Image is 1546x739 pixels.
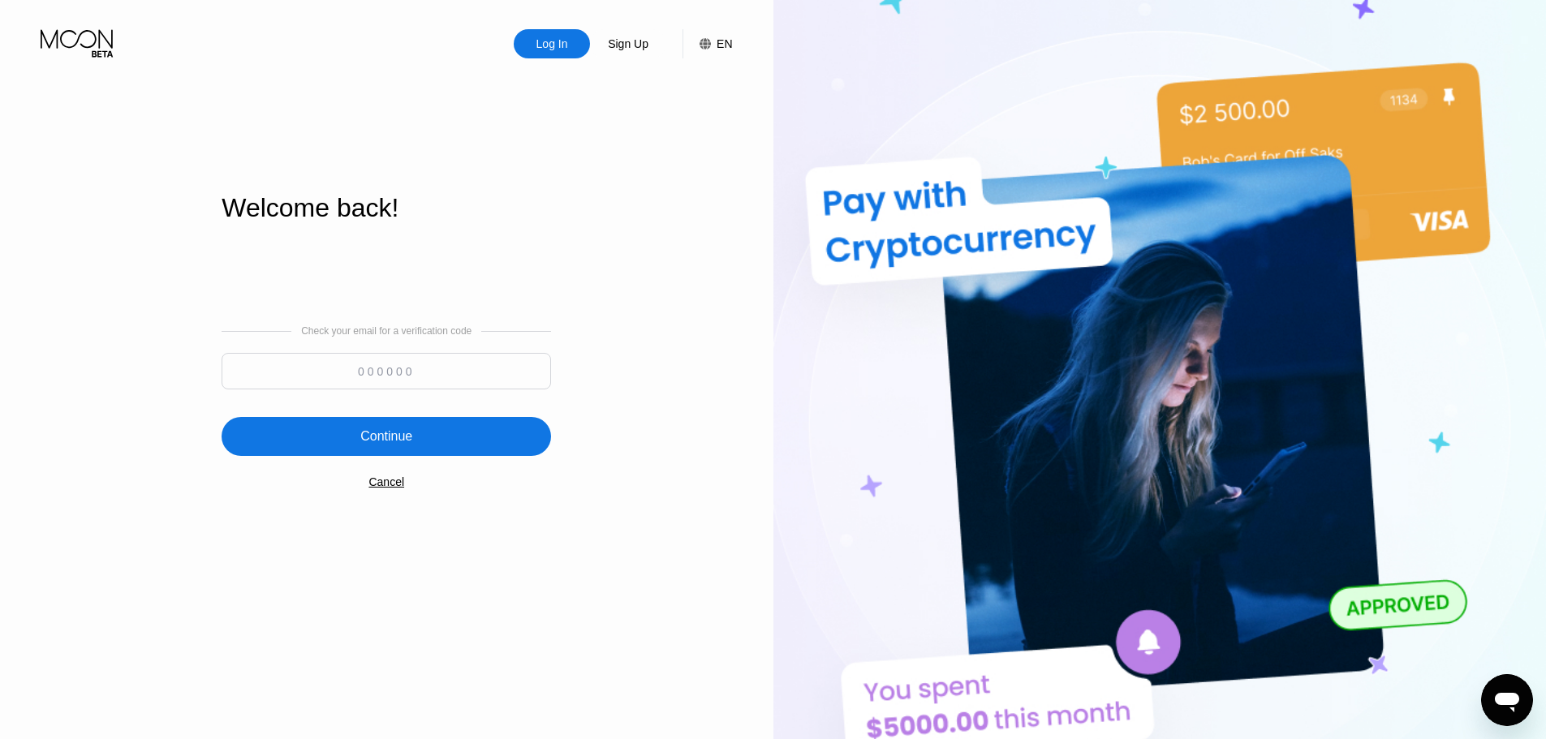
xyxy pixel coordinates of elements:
[535,36,570,52] div: Log In
[590,29,666,58] div: Sign Up
[514,29,590,58] div: Log In
[301,325,472,337] div: Check your email for a verification code
[222,417,551,456] div: Continue
[717,37,732,50] div: EN
[222,353,551,389] input: 000000
[683,29,732,58] div: EN
[360,428,412,445] div: Continue
[606,36,650,52] div: Sign Up
[368,475,404,488] div: Cancel
[1481,674,1533,726] iframe: Button to launch messaging window
[222,193,551,223] div: Welcome back!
